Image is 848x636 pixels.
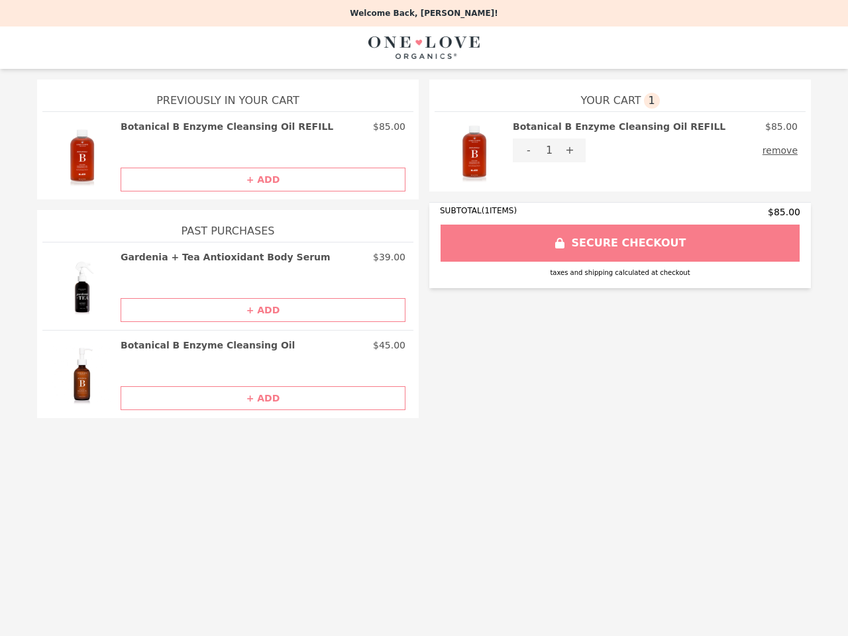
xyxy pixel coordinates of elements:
img: Botanical B Enzyme Cleansing Oil REFILL [443,120,506,184]
p: $85.00 [765,120,798,133]
div: 1 [545,138,554,162]
h1: Previously In Your Cart [42,79,413,111]
h2: Botanical B Enzyme Cleansing Oil REFILL [513,120,725,133]
h2: Gardenia + Tea Antioxidant Body Serum [121,250,331,264]
button: SECURE CHECKOUT [440,224,800,262]
p: $39.00 [373,250,405,264]
p: $45.00 [373,339,405,352]
button: + ADD [121,168,405,191]
h2: Botanical B Enzyme Cleansing Oil [121,339,295,352]
img: Botanical B Enzyme Cleansing Oil REFILL [50,120,114,191]
h1: Past Purchases [42,210,413,242]
button: - [513,138,545,162]
button: + ADD [121,386,405,410]
p: $85.00 [373,120,405,133]
span: 1 [644,93,660,109]
div: taxes and shipping calculated at checkout [440,268,800,278]
p: Welcome Back, [PERSON_NAME]! [8,8,840,19]
img: Gardenia + Tea Antioxidant Body Serum [50,250,114,322]
h2: Botanical B Enzyme Cleansing Oil REFILL [121,120,333,133]
span: ( 1 ITEMS) [482,206,517,215]
img: Botanical B Enzyme Cleansing Oil [50,339,114,410]
button: remove [763,138,798,162]
button: + [554,138,586,162]
span: $85.00 [768,205,800,219]
span: SUBTOTAL [440,206,482,215]
span: YOUR CART [580,93,641,109]
img: Brand Logo [368,34,480,61]
button: + ADD [121,298,405,322]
